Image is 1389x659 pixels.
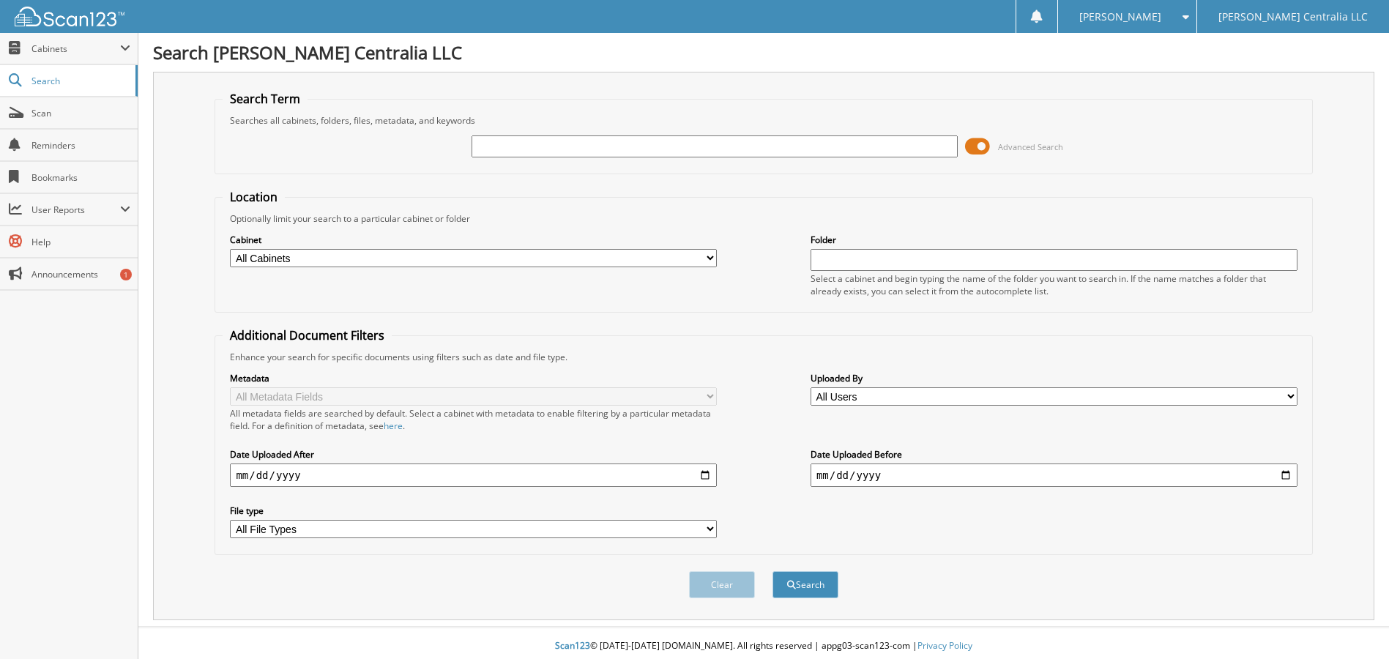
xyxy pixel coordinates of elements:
[230,372,717,384] label: Metadata
[384,420,403,432] a: here
[223,351,1304,363] div: Enhance your search for specific documents using filters such as date and file type.
[230,505,717,517] label: File type
[811,372,1297,384] label: Uploaded By
[811,234,1297,246] label: Folder
[230,407,717,432] div: All metadata fields are searched by default. Select a cabinet with metadata to enable filtering b...
[230,448,717,461] label: Date Uploaded After
[1218,12,1368,21] span: [PERSON_NAME] Centralia LLC
[811,448,1297,461] label: Date Uploaded Before
[223,327,392,343] legend: Additional Document Filters
[120,269,132,280] div: 1
[31,268,130,280] span: Announcements
[1079,12,1161,21] span: [PERSON_NAME]
[998,141,1063,152] span: Advanced Search
[230,463,717,487] input: start
[555,639,590,652] span: Scan123
[31,107,130,119] span: Scan
[31,171,130,184] span: Bookmarks
[772,571,838,598] button: Search
[31,204,120,216] span: User Reports
[811,272,1297,297] div: Select a cabinet and begin typing the name of the folder you want to search in. If the name match...
[230,234,717,246] label: Cabinet
[223,114,1304,127] div: Searches all cabinets, folders, files, metadata, and keywords
[223,91,308,107] legend: Search Term
[689,571,755,598] button: Clear
[223,212,1304,225] div: Optionally limit your search to a particular cabinet or folder
[223,189,285,205] legend: Location
[31,42,120,55] span: Cabinets
[917,639,972,652] a: Privacy Policy
[15,7,124,26] img: scan123-logo-white.svg
[31,236,130,248] span: Help
[31,139,130,152] span: Reminders
[31,75,128,87] span: Search
[153,40,1374,64] h1: Search [PERSON_NAME] Centralia LLC
[811,463,1297,487] input: end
